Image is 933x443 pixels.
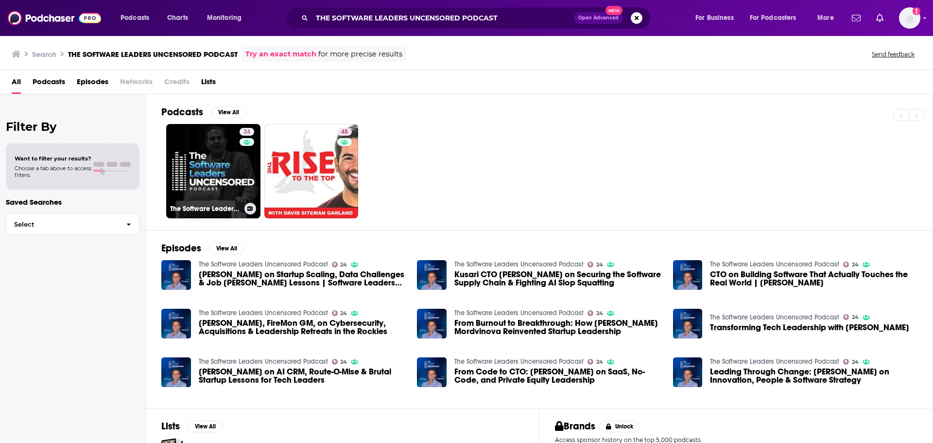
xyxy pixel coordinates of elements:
a: EpisodesView All [161,242,244,254]
a: Show notifications dropdown [872,10,887,26]
a: 24 [587,310,603,316]
img: Leading Through Change: Mark Losey on Innovation, People & Software Strategy [673,357,703,387]
a: All [12,74,21,94]
span: From Code to CTO: [PERSON_NAME] on SaaS, No-Code, and Private Equity Leadership [454,368,661,384]
h3: The Software Leaders Uncensored Podcast [170,205,241,213]
a: Jason Tesser on Startup Scaling, Data Challenges & Job Hunt Lessons | Software Leaders Uncensored [199,270,406,287]
img: User Profile [899,7,920,29]
span: Transforming Tech Leadership with [PERSON_NAME] [710,323,909,332]
h2: Lists [161,420,180,432]
span: [PERSON_NAME] on Startup Scaling, Data Challenges & Job [PERSON_NAME] Lessons | Software Leaders ... [199,270,406,287]
a: 45 [264,124,359,218]
h3: THE SOFTWARE LEADERS UNCENSORED PODCAST [68,50,238,59]
button: open menu [689,10,746,26]
a: From Burnout to Breakthrough: How Lena Skilarova Mordvinova Reinvented Startup Leadership [454,319,661,336]
span: For Business [695,11,734,25]
span: Networks [120,74,153,94]
a: Justin Stouder, FireMon GM, on Cybersecurity, Acquisitions & Leadership Retreats in the Rockies [199,319,406,336]
a: Charts [161,10,194,26]
span: Logged in as carolinejames [899,7,920,29]
button: open menu [200,10,254,26]
span: 24 [596,311,603,316]
span: New [605,6,623,15]
span: [PERSON_NAME] on AI CRM, Route-O-Mise & Brutal Startup Lessons for Tech Leaders [199,368,406,384]
a: 24The Software Leaders Uncensored Podcast [166,124,260,218]
svg: Add a profile image [913,7,920,15]
span: 24 [852,315,859,319]
span: Podcasts [121,11,149,25]
span: 24 [340,311,347,316]
h2: Podcasts [161,106,203,118]
button: Show profile menu [899,7,920,29]
img: Kusari CTO Michael Lieberman on Securing the Software Supply Chain & Fighting AI Slop Squatting [417,260,447,290]
a: PodcastsView All [161,106,246,118]
a: Episodes [77,74,108,94]
h2: Filter By [6,120,139,134]
h3: Search [32,50,56,59]
a: Kusari CTO Michael Lieberman on Securing the Software Supply Chain & Fighting AI Slop Squatting [454,270,661,287]
span: Leading Through Change: [PERSON_NAME] on Innovation, People & Software Strategy [710,368,917,384]
button: Send feedback [869,50,917,58]
a: Rick Schott on AI CRM, Route-O-Mise & Brutal Startup Lessons for Tech Leaders [199,368,406,384]
a: 24 [587,262,603,267]
a: 24 [332,310,347,316]
span: Monitoring [207,11,242,25]
span: Select [6,221,119,228]
span: Choose a tab above to access filters. [15,165,91,178]
span: 24 [340,263,347,267]
span: Charts [167,11,188,25]
span: 24 [852,360,859,364]
a: 45 [337,128,352,136]
img: Justin Stouder, FireMon GM, on Cybersecurity, Acquisitions & Leadership Retreats in the Rockies [161,309,191,338]
button: View All [211,106,246,118]
a: Rick Schott on AI CRM, Route-O-Mise & Brutal Startup Lessons for Tech Leaders [161,357,191,387]
p: Saved Searches [6,197,139,207]
a: Try an exact match [245,49,316,60]
h2: Brands [555,420,595,432]
input: Search podcasts, credits, & more... [312,10,574,26]
img: CTO on Building Software That Actually Touches the Real World | Kumar Srivastava [673,260,703,290]
span: From Burnout to Breakthrough: How [PERSON_NAME] Mordvinova Reinvented Startup Leadership [454,319,661,336]
a: Leading Through Change: Mark Losey on Innovation, People & Software Strategy [710,368,917,384]
a: 24 [332,262,347,267]
span: Want to filter your results? [15,155,91,162]
button: View All [209,243,244,254]
a: 24 [332,359,347,365]
span: Open Advanced [578,16,619,20]
img: Jason Tesser on Startup Scaling, Data Challenges & Job Hunt Lessons | Software Leaders Uncensored [161,260,191,290]
a: Lists [201,74,216,94]
a: The Software Leaders Uncensored Podcast [454,260,584,268]
span: CTO on Building Software That Actually Touches the Real World | [PERSON_NAME] [710,270,917,287]
span: 24 [243,127,250,137]
a: ListsView All [161,420,223,432]
a: Transforming Tech Leadership with John Mann [710,323,909,332]
a: The Software Leaders Uncensored Podcast [199,260,328,268]
a: CTO on Building Software That Actually Touches the Real World | Kumar Srivastava [710,270,917,287]
a: The Software Leaders Uncensored Podcast [199,357,328,366]
a: 24 [240,128,254,136]
a: 24 [587,359,603,365]
img: Podchaser - Follow, Share and Rate Podcasts [8,9,101,27]
span: Credits [164,74,190,94]
div: Search podcasts, credits, & more... [294,7,660,29]
span: 24 [852,263,859,267]
a: The Software Leaders Uncensored Podcast [454,309,584,317]
span: for more precise results [318,49,402,60]
span: 45 [341,127,348,137]
a: 24 [843,359,859,365]
img: Transforming Tech Leadership with John Mann [673,309,703,338]
span: Kusari CTO [PERSON_NAME] on Securing the Software Supply Chain & Fighting AI Slop Squatting [454,270,661,287]
button: open menu [743,10,811,26]
a: The Software Leaders Uncensored Podcast [199,309,328,317]
button: View All [188,421,223,432]
a: The Software Leaders Uncensored Podcast [710,313,839,321]
button: Select [6,213,139,235]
